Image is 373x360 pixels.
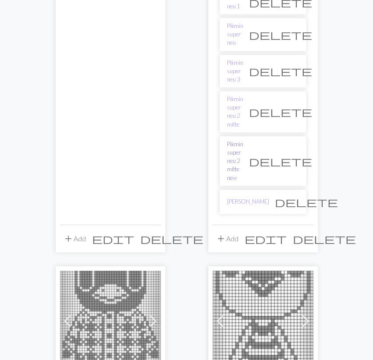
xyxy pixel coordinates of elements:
i: Edit [245,233,287,244]
button: Add [60,230,89,247]
span: edit [92,233,134,245]
span: add [63,233,74,245]
a: Pikmin super neu [227,22,243,47]
button: Delete chart [243,153,318,169]
span: delete [249,65,312,77]
button: Delete chart [243,63,318,79]
span: edit [245,233,287,245]
a: Pikmin super neu 2 mitte [227,95,243,129]
span: add [216,233,226,245]
span: delete [249,106,312,118]
button: Delete chart [243,103,318,120]
a: Roald [60,316,161,324]
a: Pikmin super neu 3 [227,59,243,84]
button: Delete chart [269,194,344,210]
button: Edit [89,230,137,247]
button: Delete [137,230,206,247]
a: Pikmin super neu 2 mitte new [227,140,243,182]
span: delete [140,233,203,245]
button: Edit [242,230,290,247]
span: delete [293,233,356,245]
i: Edit [92,233,134,244]
span: delete [275,196,338,208]
span: delete [249,155,312,167]
a: Twiggy [213,316,313,324]
span: delete [249,28,312,41]
a: [PERSON_NAME] [227,198,269,206]
button: Delete chart [243,26,318,43]
button: Add [213,230,242,247]
button: Delete [290,230,359,247]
